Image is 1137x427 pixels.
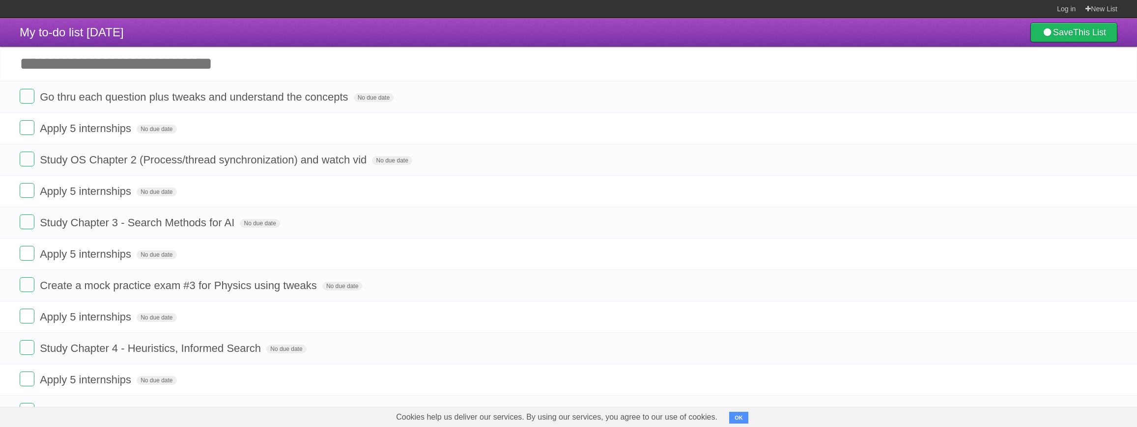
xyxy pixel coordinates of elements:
[20,309,34,323] label: Done
[372,156,412,165] span: No due date
[20,277,34,292] label: Done
[20,120,34,135] label: Done
[20,89,34,104] label: Done
[40,405,151,417] span: Do Two Sum Leetcode
[137,313,176,322] span: No due date
[266,345,306,353] span: No due date
[729,412,748,424] button: OK
[20,340,34,355] label: Done
[40,216,237,229] span: Study Chapter 3 - Search Methods for AI
[20,26,124,39] span: My to-do list [DATE]
[40,91,350,103] span: Go thru each question plus tweaks and understand the concepts
[40,374,134,386] span: Apply 5 internships
[20,183,34,198] label: Done
[20,246,34,261] label: Done
[322,282,362,291] span: No due date
[40,311,134,323] span: Apply 5 internships
[1030,23,1117,42] a: SaveThis List
[354,93,394,102] span: No due date
[40,342,263,354] span: Study Chapter 4 - Heuristics, Informed Search
[40,185,134,197] span: Apply 5 internships
[137,187,176,196] span: No due date
[20,214,34,229] label: Done
[20,152,34,166] label: Done
[40,248,134,260] span: Apply 5 internships
[40,279,319,292] span: Create a mock practice exam #3 for Physics using tweaks
[137,125,176,133] span: No due date
[240,219,280,228] span: No due date
[40,122,134,134] span: Apply 5 internships
[20,372,34,386] label: Done
[20,403,34,418] label: Done
[40,154,369,166] span: Study OS Chapter 2 (Process/thread synchronization) and watch vid
[137,250,176,259] span: No due date
[386,407,727,427] span: Cookies help us deliver our services. By using our services, you agree to our use of cookies.
[1073,27,1106,37] b: This List
[137,376,176,385] span: No due date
